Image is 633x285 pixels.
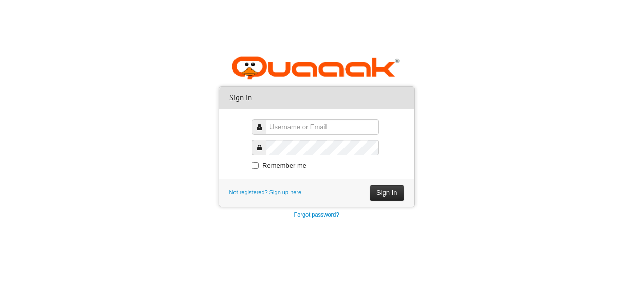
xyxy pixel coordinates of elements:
a: Not registered? Sign up here [229,189,302,195]
button: Sign In [370,185,404,201]
input: Username or Email [266,119,379,135]
input: Remember me [252,162,259,169]
label: Remember me [252,161,381,171]
div: Sign in [219,87,414,109]
a: Forgot password? [294,211,339,218]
